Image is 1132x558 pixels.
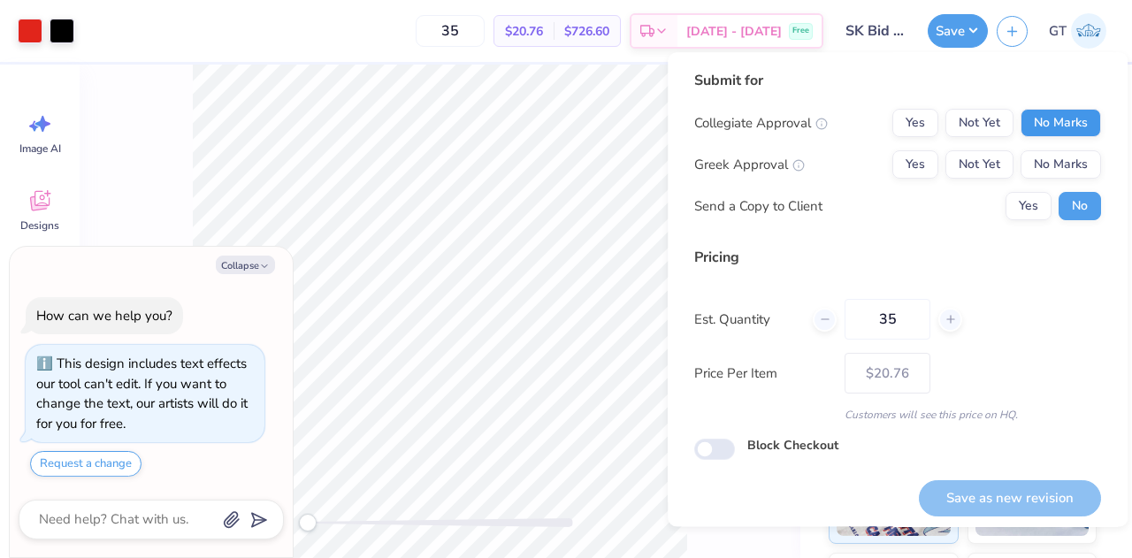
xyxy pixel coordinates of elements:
span: [DATE] - [DATE] [686,22,782,41]
span: $20.76 [505,22,543,41]
img: Gayathree Thangaraj [1071,13,1106,49]
button: Yes [892,150,938,179]
button: No Marks [1021,109,1101,137]
button: Collapse [216,256,275,274]
button: No [1059,192,1101,220]
button: Not Yet [945,109,1013,137]
span: Free [792,25,809,37]
div: Submit for [694,70,1101,91]
button: Yes [1006,192,1052,220]
div: This design includes text effects our tool can't edit. If you want to change the text, our artist... [36,355,248,432]
span: $726.60 [564,22,609,41]
div: Customers will see this price on HQ. [694,407,1101,423]
label: Est. Quantity [694,310,799,330]
button: Request a change [30,451,141,477]
input: Untitled Design [832,13,919,49]
button: Not Yet [945,150,1013,179]
div: Pricing [694,247,1101,268]
span: Designs [20,218,59,233]
input: – – [845,299,930,340]
div: Greek Approval [694,155,805,175]
div: Send a Copy to Client [694,196,822,217]
label: Block Checkout [747,436,838,455]
div: Accessibility label [299,514,317,531]
button: Yes [892,109,938,137]
button: No Marks [1021,150,1101,179]
span: GT [1049,21,1067,42]
div: How can we help you? [36,307,172,325]
a: GT [1041,13,1114,49]
div: Collegiate Approval [694,113,828,134]
input: – – [416,15,485,47]
span: Image AI [19,141,61,156]
button: Save [928,14,988,48]
label: Price Per Item [694,363,831,384]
